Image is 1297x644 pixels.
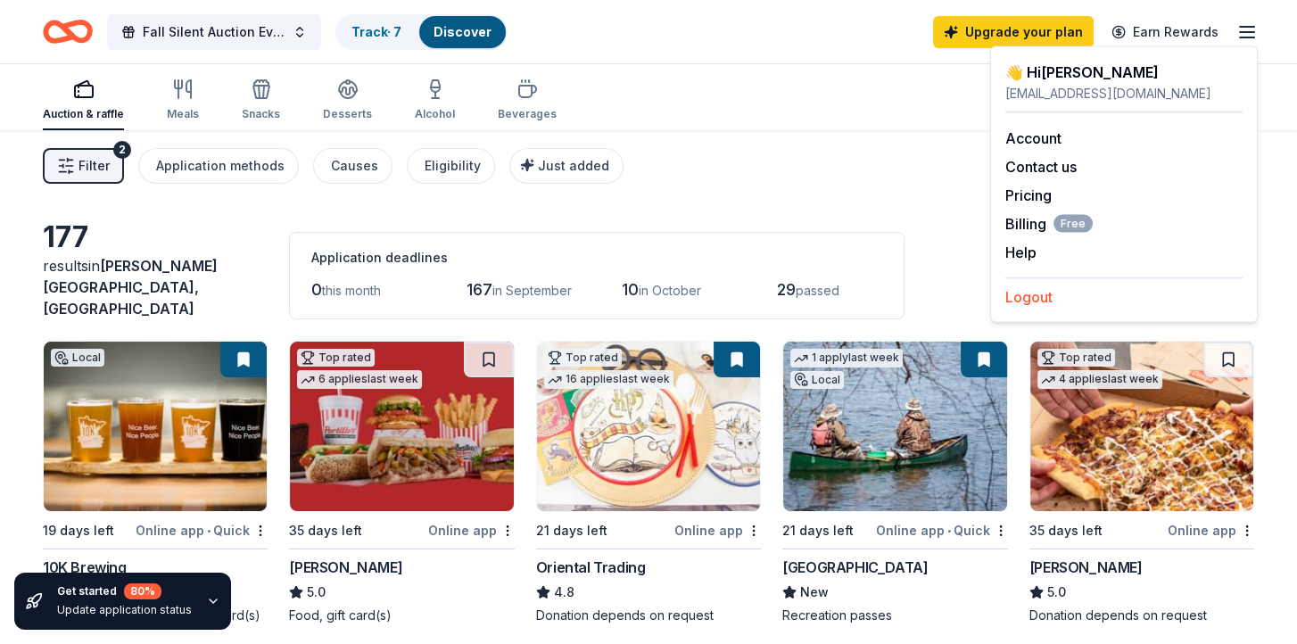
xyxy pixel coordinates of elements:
span: 0 [311,280,322,299]
div: Online app [1168,519,1254,541]
div: 35 days left [289,520,362,541]
div: Eligibility [425,155,481,177]
div: Food, gift card(s) [289,607,514,624]
img: Image for Casey's [1030,342,1253,511]
div: 👋 Hi [PERSON_NAME] [1005,62,1243,83]
div: Snacks [242,107,280,121]
button: Just added [509,148,624,184]
button: Filter2 [43,148,124,184]
span: 10 [622,280,639,299]
div: Get started [57,583,192,599]
button: Track· 7Discover [335,14,508,50]
a: Image for Oriental TradingTop rated16 applieslast week21 days leftOnline appOriental Trading4.8Do... [536,341,761,624]
button: Help [1005,242,1037,263]
div: 80 % [124,583,161,599]
div: Donation depends on request [536,607,761,624]
div: 21 days left [536,520,607,541]
div: 10K Brewing [43,557,127,578]
span: • [207,524,211,538]
div: Local [51,349,104,367]
div: Update application status [57,603,192,617]
a: Image for Three Rivers Park District1 applylast weekLocal21 days leftOnline app•Quick[GEOGRAPHIC_... [782,341,1007,624]
button: Snacks [242,71,280,130]
div: Alcohol [415,107,455,121]
span: 167 [467,280,492,299]
span: 5.0 [1047,582,1066,603]
a: Discover [434,24,492,39]
button: Meals [167,71,199,130]
div: Online app [674,519,761,541]
button: Eligibility [407,148,495,184]
a: Account [1005,129,1062,147]
div: results [43,255,268,319]
img: Image for Three Rivers Park District [783,342,1006,511]
div: 2 [113,141,131,159]
button: Contact us [1005,156,1077,178]
div: 19 days left [43,520,114,541]
div: Application deadlines [311,247,882,268]
img: Image for Portillo's [290,342,513,511]
div: Beverages [498,107,557,121]
span: in [43,257,218,318]
div: 21 days left [782,520,854,541]
button: Fall Silent Auction Event [107,14,321,50]
div: Top rated [544,349,622,367]
a: Image for Portillo'sTop rated6 applieslast week35 days leftOnline app[PERSON_NAME]5.0Food, gift c... [289,341,514,624]
span: in October [639,283,701,298]
span: in September [492,283,572,298]
span: passed [796,283,839,298]
span: Fall Silent Auction Event [143,21,285,43]
img: Image for 10K Brewing [44,342,267,511]
button: Application methods [138,148,299,184]
div: Recreation passes [782,607,1007,624]
button: BillingFree [1005,213,1093,235]
div: 6 applies last week [297,370,422,389]
div: 1 apply last week [790,349,903,367]
a: Track· 7 [351,24,401,39]
div: 35 days left [1029,520,1103,541]
div: 4 applies last week [1037,370,1162,389]
div: Local [790,371,844,389]
div: Auction & raffle [43,107,124,121]
span: 29 [777,280,796,299]
div: [PERSON_NAME] [289,557,402,578]
span: Billing [1005,213,1093,235]
a: Earn Rewards [1101,16,1229,48]
div: 16 applies last week [544,370,673,389]
a: Image for Casey'sTop rated4 applieslast week35 days leftOnline app[PERSON_NAME]5.0Donation depend... [1029,341,1254,624]
a: Upgrade your plan [933,16,1094,48]
button: Beverages [498,71,557,130]
span: this month [322,283,381,298]
span: 5.0 [307,582,326,603]
div: Top rated [1037,349,1115,367]
span: Free [1053,215,1093,233]
div: Application methods [156,155,285,177]
span: • [947,524,951,538]
button: Alcohol [415,71,455,130]
span: 4.8 [554,582,574,603]
a: Image for 10K BrewingLocal19 days leftOnline app•Quick10K BrewingNewSnack(s), event ticket(s), gi... [43,341,268,624]
div: Oriental Trading [536,557,646,578]
button: Causes [313,148,392,184]
span: Filter [78,155,110,177]
span: [PERSON_NAME][GEOGRAPHIC_DATA], [GEOGRAPHIC_DATA] [43,257,218,318]
div: Desserts [323,107,372,121]
a: Pricing [1005,186,1052,204]
div: Top rated [297,349,375,367]
button: Logout [1005,286,1053,308]
img: Image for Oriental Trading [537,342,760,511]
div: Online app Quick [136,519,268,541]
a: Home [43,11,93,53]
div: [PERSON_NAME] [1029,557,1143,578]
span: New [800,582,829,603]
div: 177 [43,219,268,255]
span: Just added [538,158,609,173]
button: Desserts [323,71,372,130]
div: Causes [331,155,378,177]
button: Auction & raffle [43,71,124,130]
div: [GEOGRAPHIC_DATA] [782,557,928,578]
div: Online app [428,519,515,541]
div: [EMAIL_ADDRESS][DOMAIN_NAME] [1005,83,1243,104]
div: Meals [167,107,199,121]
div: Donation depends on request [1029,607,1254,624]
